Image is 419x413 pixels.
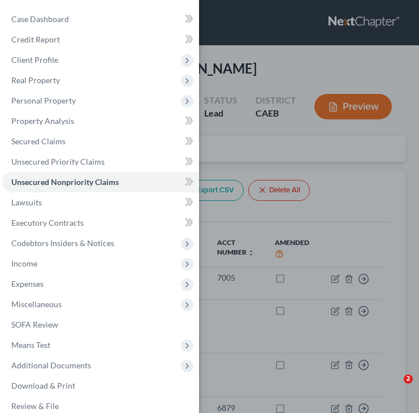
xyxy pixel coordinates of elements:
[11,116,74,126] span: Property Analysis
[11,157,105,166] span: Unsecured Priority Claims
[11,401,59,411] span: Review & File
[11,55,58,64] span: Client Profile
[2,29,199,50] a: Credit Report
[11,259,37,268] span: Income
[2,192,199,213] a: Lawsuits
[11,238,114,248] span: Codebtors Insiders & Notices
[2,315,199,335] a: SOFA Review
[11,320,58,329] span: SOFA Review
[2,111,199,131] a: Property Analysis
[381,375,408,402] iframe: Intercom live chat
[11,381,75,390] span: Download & Print
[11,340,50,350] span: Means Test
[11,14,69,24] span: Case Dashboard
[11,75,60,85] span: Real Property
[2,213,199,233] a: Executory Contracts
[2,152,199,172] a: Unsecured Priority Claims
[2,376,199,396] a: Download & Print
[11,35,60,44] span: Credit Report
[11,197,42,207] span: Lawsuits
[11,136,66,146] span: Secured Claims
[11,360,91,370] span: Additional Documents
[2,9,199,29] a: Case Dashboard
[11,299,62,309] span: Miscellaneous
[2,172,199,192] a: Unsecured Nonpriority Claims
[2,131,199,152] a: Secured Claims
[11,96,76,105] span: Personal Property
[11,177,119,187] span: Unsecured Nonpriority Claims
[11,279,44,289] span: Expenses
[404,375,413,384] span: 2
[11,218,84,227] span: Executory Contracts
